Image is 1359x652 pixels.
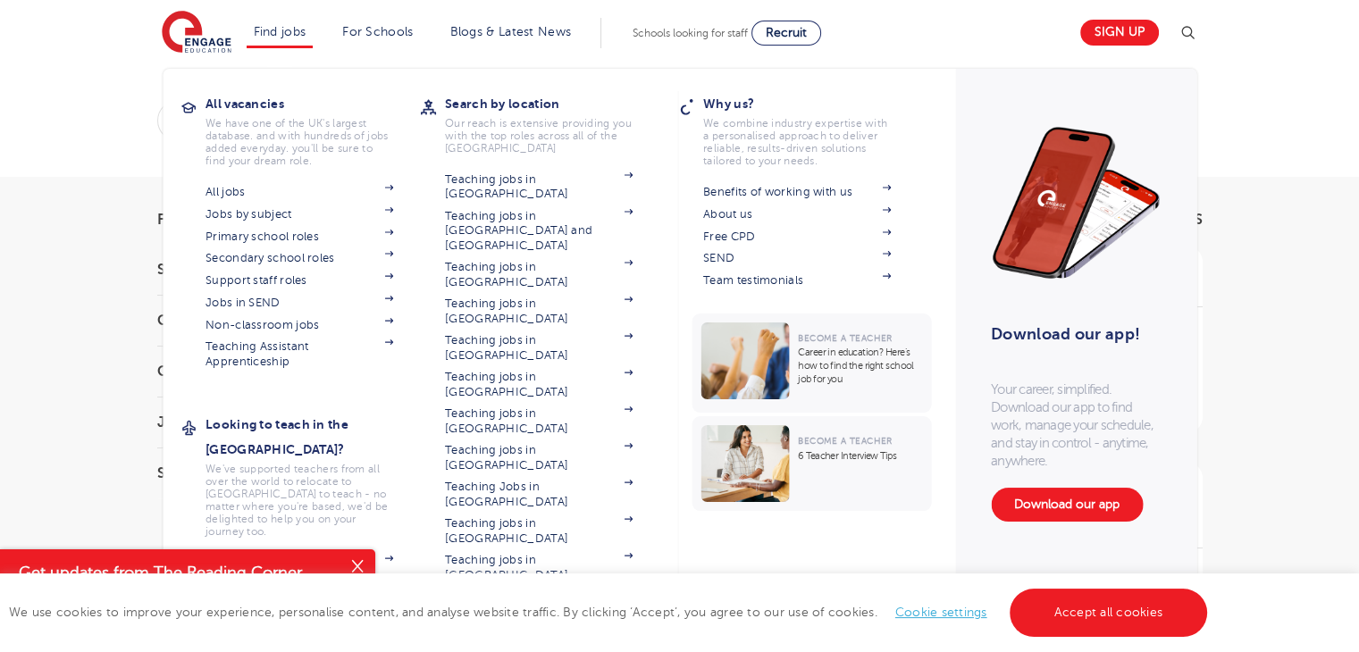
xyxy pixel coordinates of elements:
[9,606,1212,619] span: We use cookies to improve your experience, personalise content, and analyse website traffic. By c...
[633,27,748,39] span: Schools looking for staff
[703,230,891,244] a: Free CPD
[445,516,633,546] a: Teaching jobs in [GEOGRAPHIC_DATA]
[254,25,306,38] a: Find jobs
[445,91,659,155] a: Search by locationOur reach is extensive providing you with the top roles across all of the [GEOG...
[342,25,413,38] a: For Schools
[206,339,393,369] a: Teaching Assistant Apprenticeship
[1010,589,1208,637] a: Accept all cookies
[703,117,891,167] p: We combine industry expertise with a personalised approach to deliver reliable, results-driven so...
[703,91,918,167] a: Why us?We combine industry expertise with a personalised approach to deliver reliable, results-dr...
[798,333,892,343] span: Become a Teacher
[157,100,1005,141] div: Submit
[445,443,633,472] a: Teaching jobs in [GEOGRAPHIC_DATA]
[206,207,393,222] a: Jobs by subject
[206,230,393,244] a: Primary school roles
[445,260,633,289] a: Teaching jobs in [GEOGRAPHIC_DATA]
[206,318,393,332] a: Non-classroom jobs
[703,207,891,222] a: About us
[703,251,891,265] a: SEND
[798,449,922,463] p: 6 Teacher Interview Tips
[445,91,659,116] h3: Search by location
[206,251,393,265] a: Secondary school roles
[157,466,354,481] h3: Sector
[445,297,633,326] a: Teaching jobs in [GEOGRAPHIC_DATA]
[798,436,892,446] span: Become a Teacher
[157,364,354,379] h3: City
[157,213,211,227] span: Filters
[445,172,633,202] a: Teaching jobs in [GEOGRAPHIC_DATA]
[445,333,633,363] a: Teaching jobs in [GEOGRAPHIC_DATA]
[991,314,1153,354] h3: Download our app!
[206,463,393,538] p: We've supported teachers from all over the world to relocate to [GEOGRAPHIC_DATA] to teach - no m...
[703,273,891,288] a: Team testimonials
[445,480,633,509] a: Teaching Jobs in [GEOGRAPHIC_DATA]
[991,488,1143,522] a: Download our app
[445,406,633,436] a: Teaching jobs in [GEOGRAPHIC_DATA]
[206,91,420,167] a: All vacanciesWe have one of the UK's largest database. and with hundreds of jobs added everyday. ...
[991,380,1161,470] p: Your career, simplified. Download our app to find work, manage your schedule, and stay in control...
[703,91,918,116] h3: Why us?
[157,313,354,328] h3: County
[162,11,231,55] img: Engage Education
[450,25,572,38] a: Blogs & Latest News
[895,606,987,619] a: Cookie settings
[206,185,393,199] a: All jobs
[340,549,375,585] button: Close
[19,562,338,584] h4: Get updates from The Reading Corner
[798,346,922,386] p: Career in education? Here’s how to find the right school job for you
[206,412,420,538] a: Looking to teach in the [GEOGRAPHIC_DATA]?We've supported teachers from all over the world to rel...
[445,117,633,155] p: Our reach is extensive providing you with the top roles across all of the [GEOGRAPHIC_DATA]
[206,91,420,116] h3: All vacancies
[206,117,393,167] p: We have one of the UK's largest database. and with hundreds of jobs added everyday. you'll be sur...
[692,313,935,413] a: Become a TeacherCareer in education? Here’s how to find the right school job for you
[157,415,354,430] h3: Job Type
[703,185,891,199] a: Benefits of working with us
[445,209,633,253] a: Teaching jobs in [GEOGRAPHIC_DATA] and [GEOGRAPHIC_DATA]
[766,26,807,39] span: Recruit
[751,21,821,46] a: Recruit
[445,553,633,582] a: Teaching jobs in [GEOGRAPHIC_DATA]
[206,273,393,288] a: Support staff roles
[1080,20,1159,46] a: Sign up
[692,416,935,511] a: Become a Teacher6 Teacher Interview Tips
[445,370,633,399] a: Teaching jobs in [GEOGRAPHIC_DATA]
[206,296,393,310] a: Jobs in SEND
[157,263,354,277] h3: Start Date
[206,412,420,462] h3: Looking to teach in the [GEOGRAPHIC_DATA]?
